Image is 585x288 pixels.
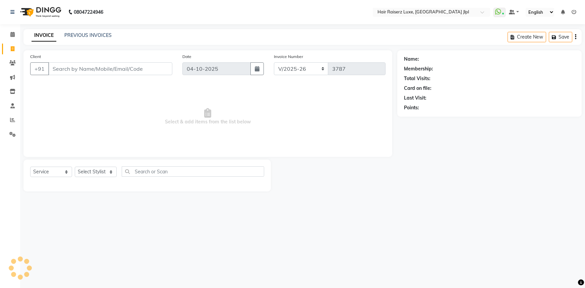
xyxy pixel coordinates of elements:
a: PREVIOUS INVOICES [64,32,112,38]
button: +91 [30,62,49,75]
b: 08047224946 [74,3,103,21]
div: Last Visit: [404,95,426,102]
button: Create New [508,32,546,42]
div: Total Visits: [404,75,430,82]
input: Search or Scan [122,166,264,177]
div: Name: [404,56,419,63]
label: Date [182,54,191,60]
img: logo [17,3,63,21]
a: INVOICE [32,30,56,42]
label: Client [30,54,41,60]
div: Membership: [404,65,433,72]
span: Select & add items from the list below [30,83,386,150]
div: Points: [404,104,419,111]
label: Invoice Number [274,54,303,60]
div: Card on file: [404,85,431,92]
input: Search by Name/Mobile/Email/Code [48,62,172,75]
button: Save [549,32,572,42]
